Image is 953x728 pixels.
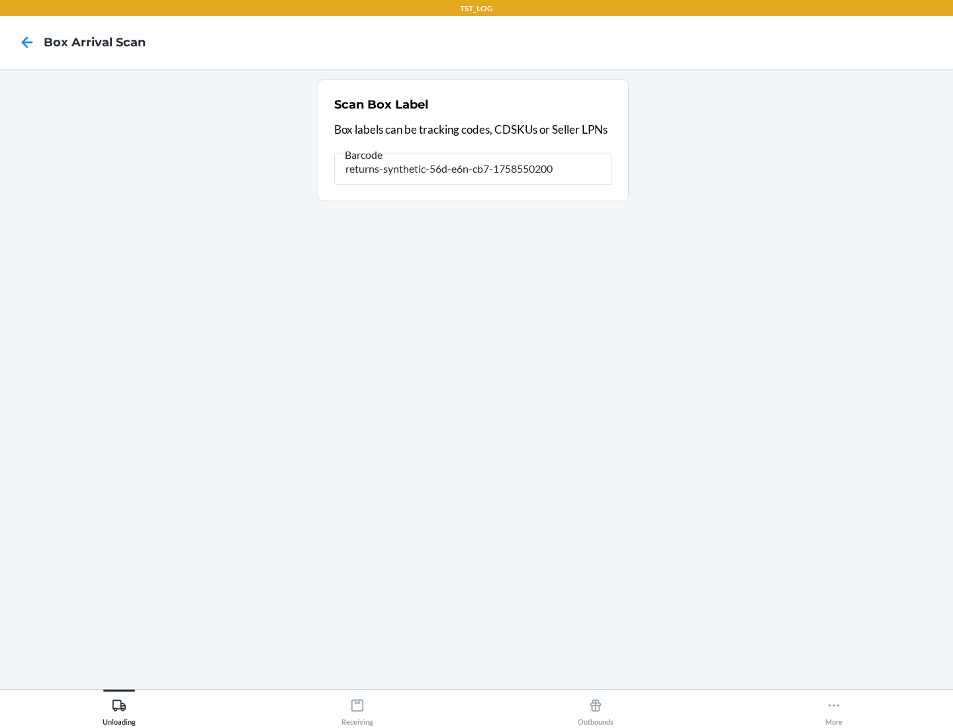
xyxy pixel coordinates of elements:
div: More [825,693,842,726]
button: Receiving [238,690,476,726]
span: Barcode [343,148,385,161]
button: Outbounds [476,690,715,726]
h2: Scan Box Label [334,96,428,113]
input: Barcode [334,153,612,185]
p: TST_LOG [460,3,493,15]
div: Receiving [341,693,373,726]
div: Unloading [103,693,136,726]
div: Outbounds [578,693,613,726]
p: Box labels can be tracking codes, CDSKUs or Seller LPNs [334,121,612,138]
button: More [715,690,953,726]
h4: Box Arrival Scan [44,34,146,51]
